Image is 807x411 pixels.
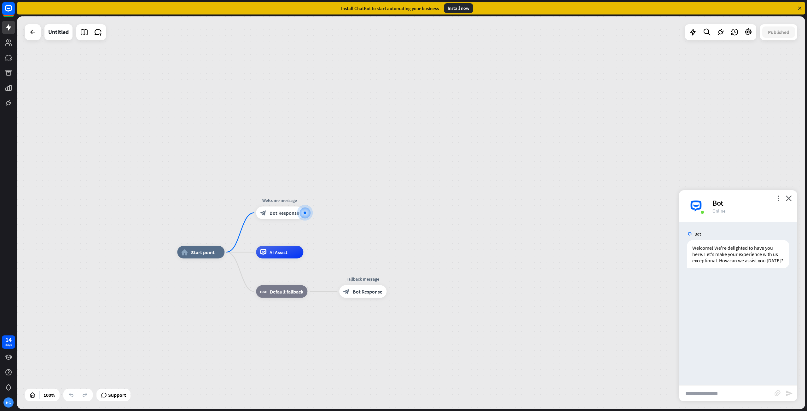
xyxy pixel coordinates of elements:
[5,337,12,343] div: 14
[334,276,391,282] div: Fallback message
[687,240,789,268] div: Welcome! We're delighted to have you here. Let's make your experience with us exceptional. How ca...
[712,198,790,208] div: Bot
[5,343,12,347] div: days
[260,288,267,295] i: block_fallback
[48,24,69,40] div: Untitled
[775,195,781,201] i: more_vert
[3,397,14,408] div: HG
[694,231,701,237] span: Bot
[5,3,24,21] button: Open LiveChat chat widget
[270,210,299,216] span: Bot Response
[353,288,382,295] span: Bot Response
[251,197,308,203] div: Welcome message
[42,390,57,400] div: 100%
[108,390,126,400] span: Support
[270,249,287,255] span: AI Assist
[762,26,795,38] button: Published
[181,249,188,255] i: home_2
[786,195,792,201] i: close
[260,210,266,216] i: block_bot_response
[775,390,781,396] i: block_attachment
[341,5,439,11] div: Install ChatBot to start automating your business
[2,335,15,349] a: 14 days
[343,288,350,295] i: block_bot_response
[712,208,790,214] div: Online
[785,390,793,397] i: send
[191,249,215,255] span: Start point
[444,3,473,13] div: Install now
[270,288,303,295] span: Default fallback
